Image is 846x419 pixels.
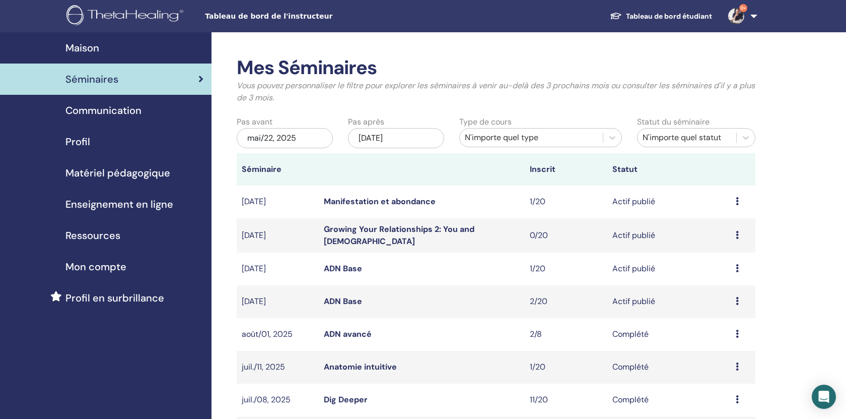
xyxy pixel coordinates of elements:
label: Pas après [348,116,384,128]
div: [DATE] [348,128,444,148]
td: 2/8 [525,318,607,351]
a: ADN Base [324,263,362,274]
td: juil./11, 2025 [237,351,319,384]
td: Actif publié [607,285,731,318]
a: Dig Deeper [324,394,368,405]
label: Pas avant [237,116,272,128]
td: Complété [607,384,731,416]
label: Type de cours [459,116,512,128]
span: Ressources [65,228,120,243]
span: Profil en surbrillance [65,290,164,306]
td: Actif publié [607,253,731,285]
span: 9+ [739,4,747,12]
th: Statut [607,153,731,186]
a: Anatomie intuitive [324,362,397,372]
td: août/01, 2025 [237,318,319,351]
th: Inscrit [525,153,607,186]
td: [DATE] [237,285,319,318]
span: Mon compte [65,259,126,274]
span: Maison [65,40,99,55]
label: Statut du séminaire [637,116,710,128]
div: mai/22, 2025 [237,128,333,148]
td: Actif publié [607,186,731,218]
td: 2/20 [525,285,607,318]
a: ADN Base [324,296,362,307]
td: 1/20 [525,351,607,384]
td: [DATE] [237,253,319,285]
div: Open Intercom Messenger [812,385,836,409]
th: Séminaire [237,153,319,186]
td: Complété [607,318,731,351]
a: Tableau de bord étudiant [602,7,720,26]
a: ADN avancé [324,329,372,339]
td: 1/20 [525,186,607,218]
span: Profil [65,134,90,149]
img: graduation-cap-white.svg [610,12,622,20]
td: 0/20 [525,218,607,253]
img: default.jpg [728,8,744,24]
div: N'importe quel statut [643,132,731,144]
td: 1/20 [525,253,607,285]
span: Tableau de bord de l'instructeur [205,11,356,22]
td: [DATE] [237,218,319,253]
a: Manifestation et abondance [324,196,436,207]
img: logo.png [66,5,187,28]
p: Vous pouvez personnaliser le filtre pour explorer les séminaires à venir au-delà des 3 prochains ... [237,80,755,104]
td: Complété [607,351,731,384]
td: 11/20 [525,384,607,416]
h2: Mes Séminaires [237,56,755,80]
span: Séminaires [65,72,118,87]
div: N'importe quel type [465,132,598,144]
span: Enseignement en ligne [65,197,173,212]
span: Matériel pédagogique [65,165,170,181]
a: Growing Your Relationships 2: You and [DEMOGRAPHIC_DATA] [324,224,474,247]
td: Actif publié [607,218,731,253]
span: Communication [65,103,142,118]
td: juil./08, 2025 [237,384,319,416]
td: [DATE] [237,186,319,218]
